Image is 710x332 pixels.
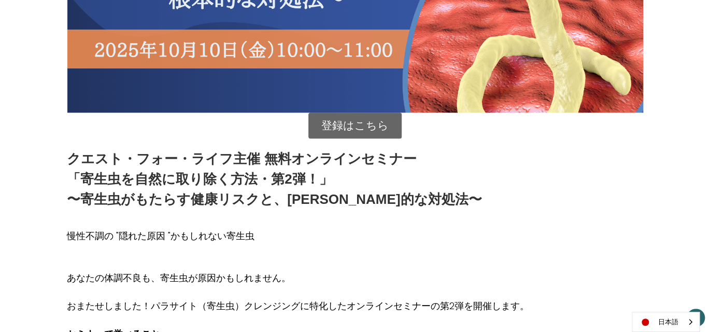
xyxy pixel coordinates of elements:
p: クエスト・フォー・ライフ主催 無料オンラインセミナー [67,149,481,169]
a: 登録はこちら [308,113,402,139]
p: おまたせしました！パラサイト（寄生虫）クレンジングに特化したオンラインセミナーの第2弾を開催します。 [67,299,529,313]
p: 「寄生虫を自然に取り除く方法・第2弾！」 [67,169,481,189]
aside: Language selected: 日本語 [632,312,700,332]
p: 慢性不調の "隠れた原因 "かもしれない寄生虫 [67,229,529,243]
p: 〜寄生虫がもたらす健康リスクと、[PERSON_NAME]的な対処法〜 [67,189,481,210]
p: あなたの体調不良も、寄生虫が原因かもしれません。 [67,257,529,285]
a: 日本語 [632,312,699,331]
div: Language [632,312,700,332]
